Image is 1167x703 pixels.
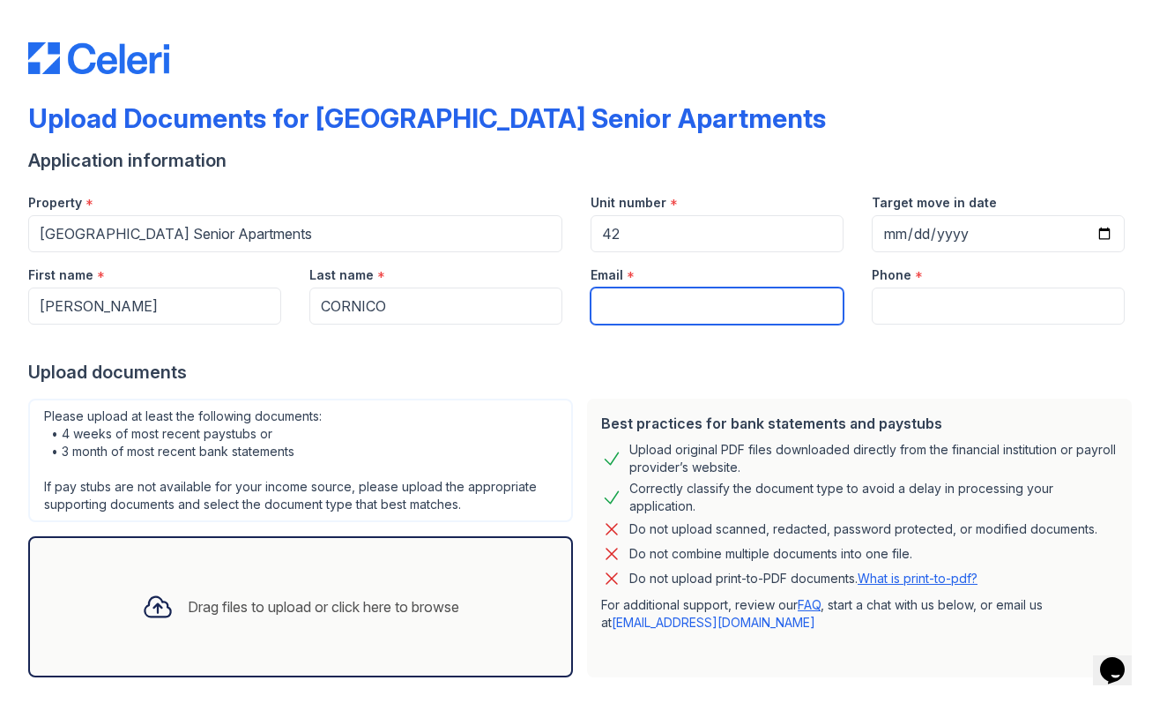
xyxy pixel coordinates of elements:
[601,413,1118,434] div: Best practices for bank statements and paystubs
[629,441,1118,476] div: Upload original PDF files downloaded directly from the financial institution or payroll provider’...
[591,194,666,212] label: Unit number
[872,266,911,284] label: Phone
[28,399,573,522] div: Please upload at least the following documents: • 4 weeks of most recent paystubs or • 3 month of...
[591,266,623,284] label: Email
[872,194,997,212] label: Target move in date
[629,519,1097,540] div: Do not upload scanned, redacted, password protected, or modified documents.
[28,194,82,212] label: Property
[798,597,821,612] a: FAQ
[309,266,374,284] label: Last name
[188,596,459,617] div: Drag files to upload or click here to browse
[28,266,93,284] label: First name
[858,571,977,586] a: What is print-to-pdf?
[629,543,912,565] div: Do not combine multiple documents into one file.
[1093,632,1149,685] iframe: chat widget
[28,102,826,134] div: Upload Documents for [GEOGRAPHIC_DATA] Senior Apartments
[629,480,1118,515] div: Correctly classify the document type to avoid a delay in processing your application.
[28,42,169,74] img: CE_Logo_Blue-a8612792a0a2168367f1c8372b55b34899dd931a85d93a1a3d3e32e68fde9ad4.png
[612,615,815,630] a: [EMAIL_ADDRESS][DOMAIN_NAME]
[28,360,1139,385] div: Upload documents
[28,148,1139,173] div: Application information
[601,596,1118,632] p: For additional support, review our , start a chat with us below, or email us at
[629,570,977,587] p: Do not upload print-to-PDF documents.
